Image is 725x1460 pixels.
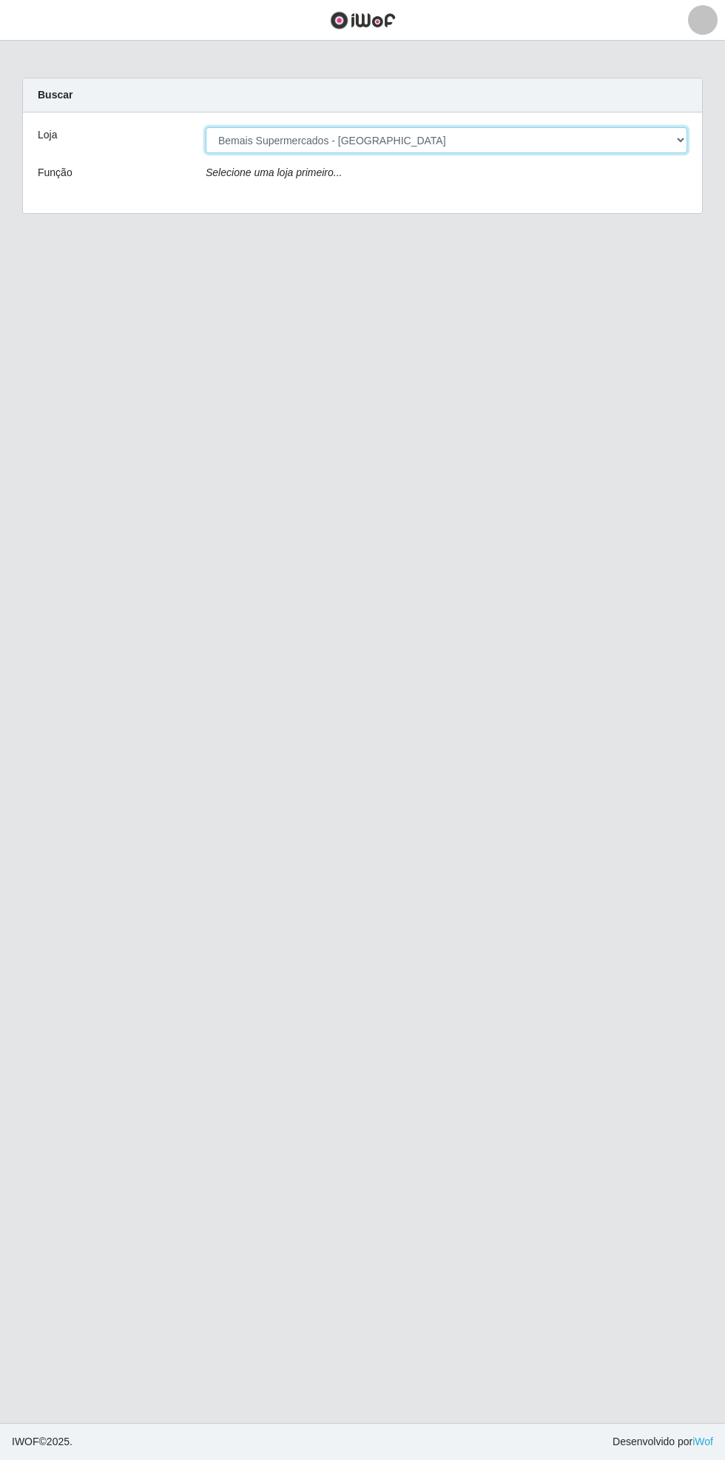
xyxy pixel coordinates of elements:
label: Função [38,165,72,181]
img: CoreUI Logo [330,11,396,30]
label: Loja [38,127,57,143]
strong: Buscar [38,89,72,101]
span: IWOF [12,1436,39,1447]
span: Desenvolvido por [613,1434,713,1450]
span: © 2025 . [12,1434,72,1450]
i: Selecione uma loja primeiro... [206,166,342,178]
a: iWof [692,1436,713,1447]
